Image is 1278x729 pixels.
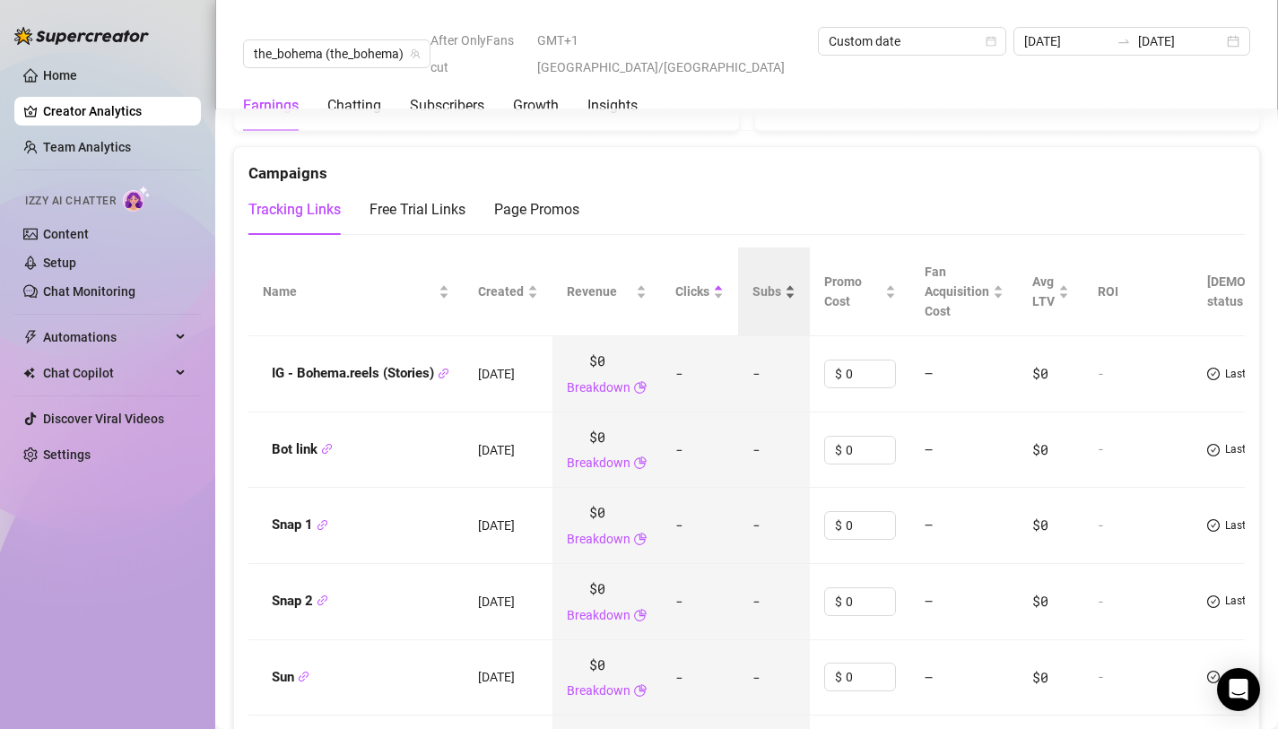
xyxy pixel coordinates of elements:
div: - [1098,517,1178,534]
strong: IG - Bohema.reels (Stories) [272,365,449,381]
span: — [925,668,933,686]
span: - [675,364,683,382]
div: Earnings [243,95,299,117]
button: Copy Link [438,367,449,380]
span: to [1117,34,1131,48]
span: - [752,516,761,534]
span: - [675,440,683,458]
span: - [752,668,761,686]
span: check-circle [1207,517,1220,534]
span: link [317,519,328,531]
a: Home [43,68,77,82]
span: — [925,592,933,610]
span: pie-chart [634,605,647,625]
input: End date [1138,31,1223,51]
span: - [752,364,761,382]
img: Chat Copilot [23,367,35,379]
span: — [925,440,933,458]
span: link [438,368,449,379]
span: check-circle [1207,366,1220,383]
span: swap-right [1117,34,1131,48]
img: logo-BBDzfeDw.svg [14,27,149,45]
a: Team Analytics [43,140,131,154]
span: — [925,516,933,534]
span: link [298,671,309,682]
a: Discover Viral Videos [43,412,164,426]
span: Clicks [675,282,709,301]
a: Content [43,227,89,241]
span: Revenue [567,282,632,301]
span: Name [263,282,435,301]
span: team [410,48,421,59]
span: $0 [1032,364,1048,382]
a: Breakdown [567,529,630,549]
span: check-circle [1207,669,1220,686]
span: $0 [589,427,604,448]
span: $0 [589,502,604,524]
span: pie-chart [634,378,647,397]
a: Chat Monitoring [43,284,135,299]
div: - [1098,669,1178,685]
span: [DATE] [478,443,515,457]
input: Enter cost [846,664,895,690]
button: Copy Link [321,443,333,456]
span: pie-chart [634,453,647,473]
input: Enter cost [846,512,895,539]
div: Free Trial Links [369,199,465,221]
div: - [1098,441,1178,457]
span: $0 [1032,516,1048,534]
span: After OnlyFans cut [430,27,526,81]
button: Copy Link [317,594,328,608]
a: Breakdown [567,605,630,625]
a: Breakdown [567,453,630,473]
span: Chat Copilot [43,359,170,387]
span: [DATE] [478,367,515,381]
span: GMT+1 [GEOGRAPHIC_DATA]/[GEOGRAPHIC_DATA] [537,27,807,81]
span: Subs [752,282,781,301]
span: calendar [986,36,996,47]
div: Page Promos [494,199,579,221]
div: Open Intercom Messenger [1217,668,1260,711]
button: Copy Link [317,518,328,532]
input: Enter cost [846,588,895,615]
div: Campaigns [248,147,1245,186]
span: - [752,592,761,610]
span: Created [478,282,524,301]
a: Breakdown [567,378,630,397]
span: pie-chart [634,529,647,549]
div: Subscribers [410,95,484,117]
strong: Bot link [272,441,333,457]
span: check-circle [1207,593,1220,610]
a: Breakdown [567,681,630,700]
span: check-circle [1207,441,1220,458]
span: pie-chart [634,681,647,700]
span: thunderbolt [23,330,38,344]
span: the_bohema (the_bohema) [254,40,420,67]
input: Enter cost [846,437,895,464]
span: Avg LTV [1032,274,1055,308]
button: Copy Link [298,671,309,684]
a: Settings [43,447,91,462]
span: ROI [1098,284,1118,299]
span: $0 [589,655,604,676]
span: $0 [589,578,604,600]
span: Izzy AI Chatter [25,193,116,210]
span: $0 [1032,668,1048,686]
span: Automations [43,323,170,351]
span: - [675,516,683,534]
span: — [925,364,933,382]
span: - [675,592,683,610]
div: - [1098,594,1178,610]
span: link [317,594,328,606]
span: Fan Acquisition Cost [925,265,989,318]
strong: Snap 2 [272,593,328,609]
span: link [321,443,333,455]
strong: Snap 1 [272,516,328,533]
a: Setup [43,256,76,270]
span: - [752,440,761,458]
strong: Sun [272,669,309,685]
span: $0 [1032,592,1048,610]
span: - [675,668,683,686]
a: Creator Analytics [43,97,187,126]
span: [DATE] [478,670,515,684]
